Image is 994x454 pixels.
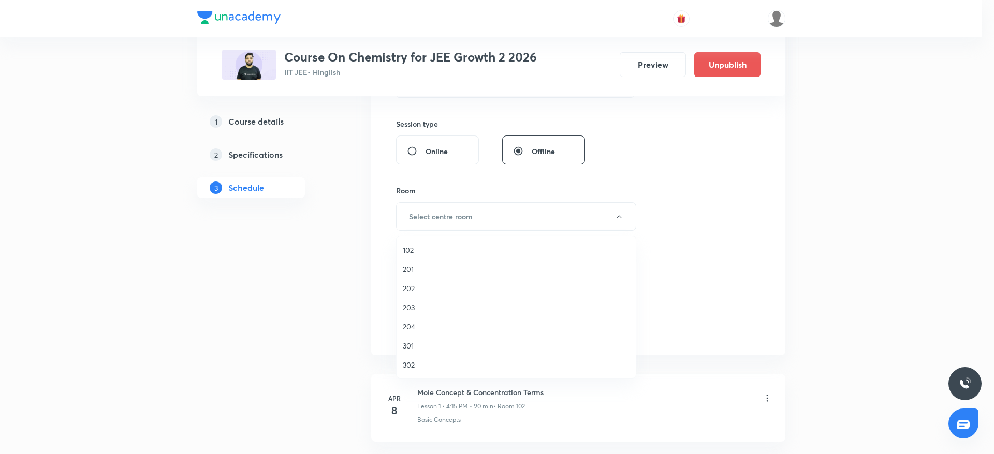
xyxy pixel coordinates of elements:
[403,245,630,255] span: 102
[403,359,630,370] span: 302
[403,340,630,351] span: 301
[403,302,630,313] span: 203
[403,283,630,294] span: 202
[403,264,630,275] span: 201
[403,321,630,332] span: 204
